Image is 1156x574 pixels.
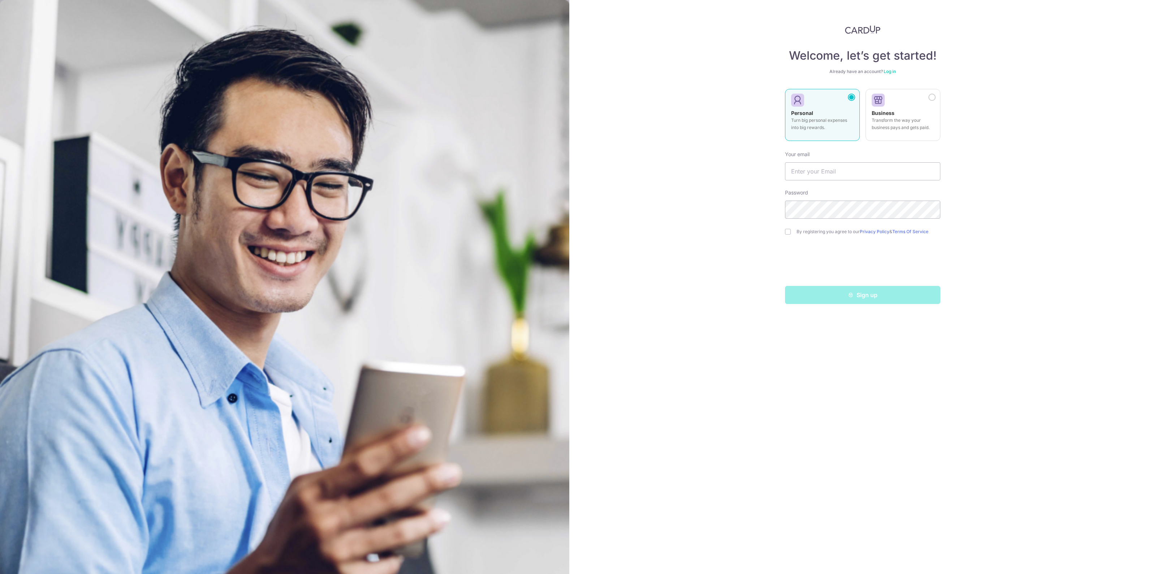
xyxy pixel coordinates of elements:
label: Your email [785,151,810,158]
label: By registering you agree to our & [797,229,940,235]
img: CardUp Logo [845,25,880,34]
iframe: reCAPTCHA [808,249,918,277]
strong: Personal [791,110,813,116]
a: Log in [884,69,896,74]
input: Enter your Email [785,162,940,180]
a: Terms Of Service [892,229,928,234]
h4: Welcome, let’s get started! [785,48,940,63]
p: Turn big personal expenses into big rewards. [791,117,854,131]
label: Password [785,189,808,196]
p: Transform the way your business pays and gets paid. [872,117,934,131]
a: Privacy Policy [860,229,889,234]
div: Already have an account? [785,69,940,74]
strong: Business [872,110,894,116]
a: Business Transform the way your business pays and gets paid. [866,89,940,145]
a: Personal Turn big personal expenses into big rewards. [785,89,860,145]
